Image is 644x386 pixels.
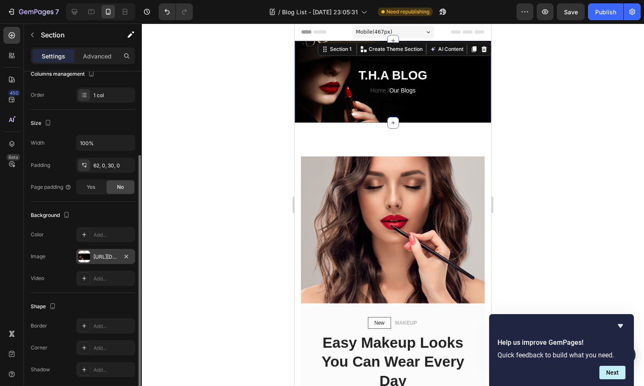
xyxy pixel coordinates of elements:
[87,183,95,191] span: Yes
[55,7,59,17] p: 7
[31,161,50,169] div: Padding
[31,275,44,282] div: Video
[31,139,45,147] div: Width
[282,8,358,16] span: Blog List - [DATE] 23:05:31
[31,344,48,352] div: Corner
[386,8,429,16] span: Need republishing
[77,135,135,151] input: Auto
[31,231,44,238] div: Color
[498,351,625,359] p: Quick feedback to build what you need.
[93,253,118,261] div: [URL][DOMAIN_NAME]
[93,366,133,374] div: Add...
[93,162,133,169] div: 62, 0, 30, 0
[31,366,50,373] div: Shadow
[159,3,193,20] div: Undo/Redo
[31,118,53,129] div: Size
[41,30,110,40] p: Section
[6,133,190,280] img: Alt Image
[588,3,623,20] button: Publish
[31,91,45,99] div: Order
[595,8,616,16] div: Publish
[93,275,133,283] div: Add...
[117,183,124,191] span: No
[93,344,133,352] div: Add...
[31,301,58,312] div: Shape
[295,24,491,386] iframe: Design area
[42,52,65,61] p: Settings
[93,231,133,239] div: Add...
[3,3,63,20] button: 7
[498,321,625,379] div: Help us improve GemPages!
[31,322,47,330] div: Border
[31,69,96,80] div: Columns management
[278,8,280,16] span: /
[83,52,112,61] p: Advanced
[22,309,175,367] p: Easy Makeup Looks You Can Wear Every Day
[564,8,578,16] span: Save
[557,3,585,20] button: Save
[599,366,625,379] button: Next question
[31,183,72,191] div: Page padding
[31,210,72,221] div: Background
[615,321,625,331] button: Hide survey
[6,154,20,161] div: Beta
[498,338,625,348] h2: Help us improve GemPages!
[31,253,45,260] div: Image
[93,323,133,330] div: Add...
[8,90,20,96] div: 450
[93,92,133,99] div: 1 col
